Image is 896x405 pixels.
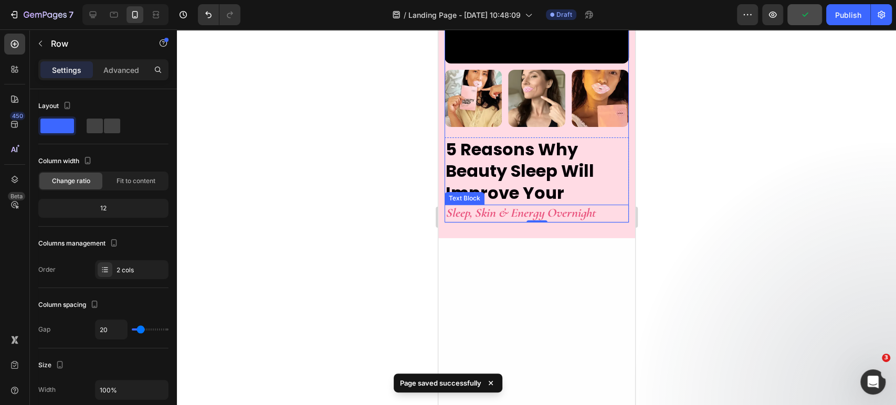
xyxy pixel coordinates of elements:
p: Advanced [103,65,139,76]
p: Settings [52,65,81,76]
div: Column spacing [38,298,101,312]
div: Undo/Redo [198,4,240,25]
div: Columns management [38,237,120,251]
div: Column width [38,154,94,168]
div: 450 [10,112,25,120]
div: Publish [835,9,861,20]
div: 2 cols [117,265,166,275]
iframe: To enrich screen reader interactions, please activate Accessibility in Grammarly extension settings [438,29,635,405]
span: / [404,9,406,20]
span: 3 [882,354,890,362]
div: Gap [38,325,50,334]
span: Fit to content [117,176,155,186]
span: Change ratio [52,176,90,186]
div: Size [38,358,66,372]
button: 7 [4,4,78,25]
button: Publish [826,4,870,25]
span: Landing Page - [DATE] 10:48:09 [408,9,521,20]
div: Beta [8,192,25,200]
p: Row [51,37,140,50]
div: Layout [38,99,73,113]
p: Page saved successfully [400,378,481,388]
div: 12 [40,201,166,216]
span: Draft [556,10,572,19]
div: Order [38,265,56,274]
div: Width [38,385,56,395]
iframe: Intercom live chat [860,369,886,395]
input: Auto [96,380,168,399]
input: Auto [96,320,127,339]
p: 7 [69,8,73,21]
